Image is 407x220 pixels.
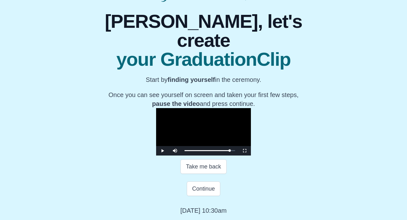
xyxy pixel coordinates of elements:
[102,75,305,84] p: Start by in the ceremony.
[169,146,181,156] button: Mute
[156,146,169,156] button: Play
[102,50,305,69] span: your GraduationClip
[187,181,220,196] button: Continue
[180,206,227,215] p: [DATE] 10:30am
[156,108,251,156] div: Video Player
[167,76,215,83] b: finding yourself
[152,100,200,107] b: pause the video
[180,159,226,174] button: Take me back
[102,12,305,50] span: [PERSON_NAME], let's create
[185,150,235,151] div: Progress Bar
[238,146,251,156] button: Fullscreen
[102,90,305,108] p: Once you can see yourself on screen and taken your first few steps, and press continue.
